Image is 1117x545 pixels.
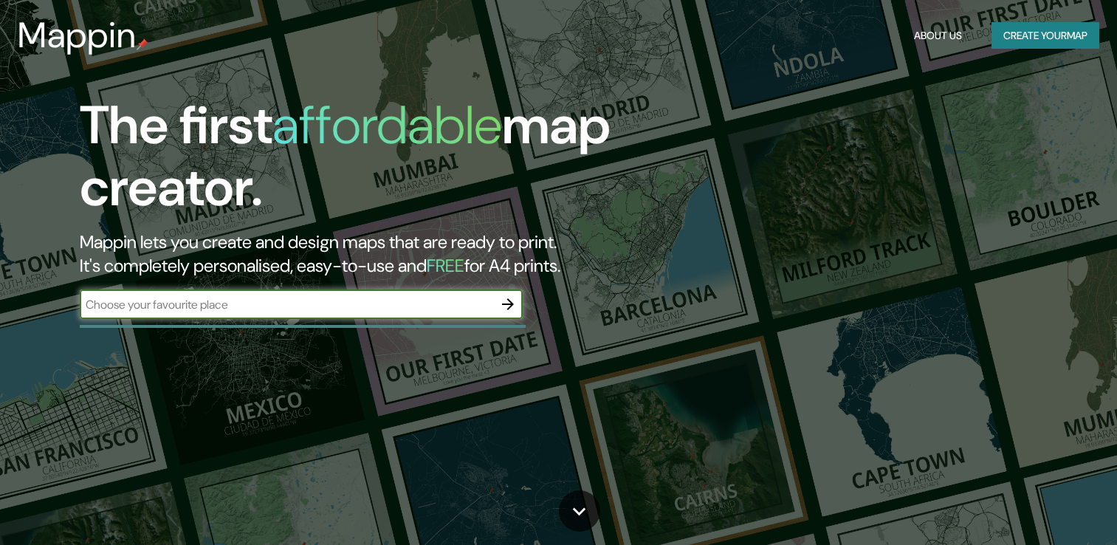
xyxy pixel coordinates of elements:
h1: affordable [272,91,502,160]
h1: The first map creator. [80,95,639,230]
h3: Mappin [18,15,137,56]
input: Choose your favourite place [80,296,493,313]
button: Create yourmap [991,22,1099,49]
button: About Us [908,22,968,49]
h2: Mappin lets you create and design maps that are ready to print. It's completely personalised, eas... [80,230,639,278]
h5: FREE [427,254,464,277]
img: mappin-pin [137,38,148,50]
